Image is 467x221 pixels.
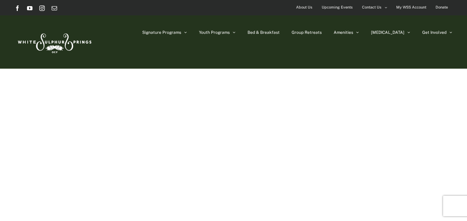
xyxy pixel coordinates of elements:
span: Group Retreats [292,30,322,34]
a: Get Involved [422,15,452,50]
img: White Sulphur Springs Logo [15,26,93,58]
span: Bed & Breakfast [248,30,280,34]
span: [MEDICAL_DATA] [371,30,404,34]
span: Get Involved [422,30,446,34]
span: My WSS Account [396,2,426,12]
a: Amenities [334,15,359,50]
a: Youth Programs [199,15,236,50]
a: [MEDICAL_DATA] [371,15,410,50]
span: About Us [296,2,312,12]
span: Amenities [334,30,353,34]
span: Upcoming Events [322,2,353,12]
span: Donate [436,2,448,12]
a: Instagram [39,5,45,11]
a: Facebook [15,5,20,11]
nav: Main Menu [142,15,452,50]
span: Contact Us [362,2,382,12]
span: Signature Programs [142,30,181,34]
a: Group Retreats [292,15,322,50]
a: Signature Programs [142,15,187,50]
a: YouTube [27,5,32,11]
a: Email [52,5,57,11]
a: Bed & Breakfast [248,15,280,50]
span: Youth Programs [199,30,230,34]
